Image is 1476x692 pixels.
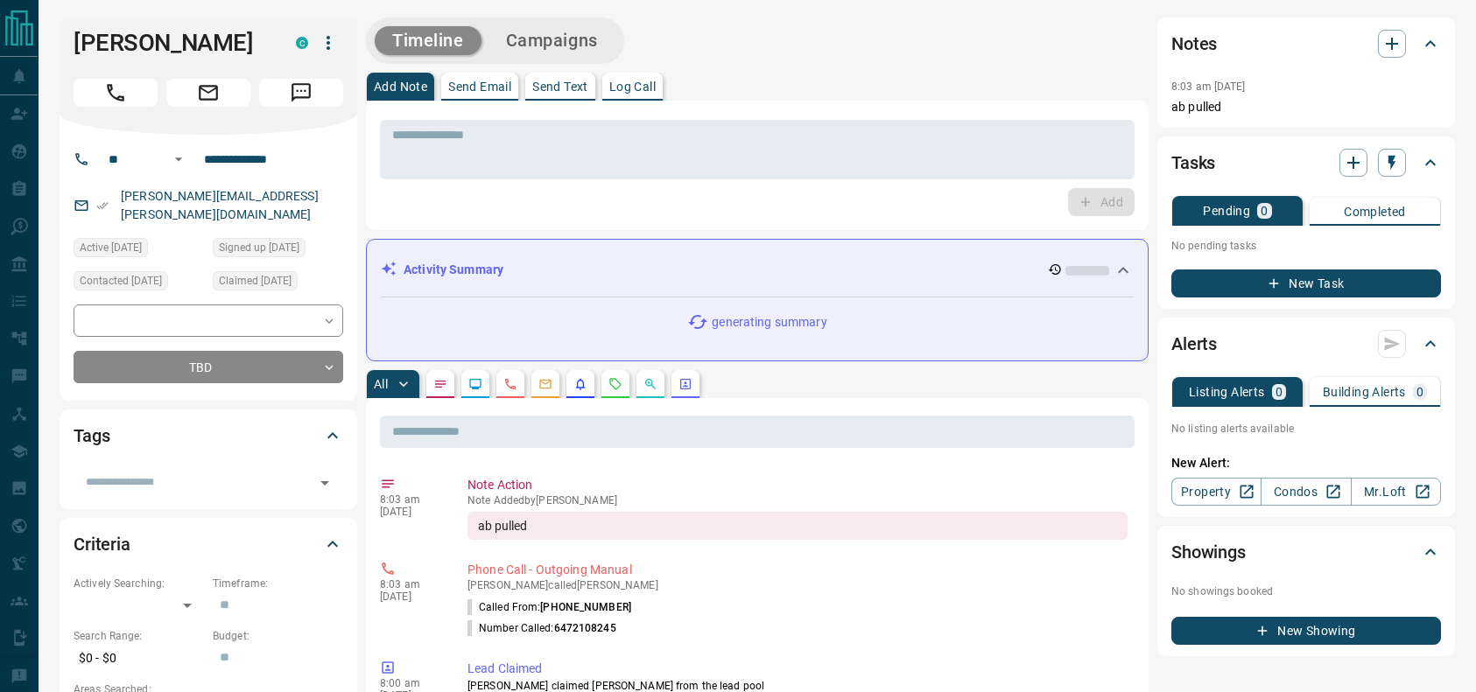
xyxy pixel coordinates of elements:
p: No listing alerts available [1171,421,1441,437]
p: ab pulled [1171,98,1441,116]
p: Completed [1344,206,1406,218]
div: Tags [74,415,343,457]
h2: Notes [1171,30,1217,58]
div: Mon Aug 11 2025 [213,238,343,262]
div: Criteria [74,523,343,565]
h2: Tags [74,422,109,450]
p: All [374,378,388,390]
p: Budget: [213,628,343,644]
div: TBD [74,351,343,383]
span: 6472108245 [554,622,616,634]
button: Timeline [375,26,481,55]
a: Mr.Loft [1351,478,1441,506]
svg: Listing Alerts [573,377,587,391]
span: Active [DATE] [80,239,142,256]
p: Add Note [374,80,427,93]
p: $0 - $0 [74,644,204,673]
p: Send Text [532,80,588,93]
p: 8:00 am [380,677,441,689]
p: 0 [1416,386,1423,398]
svg: Agent Actions [678,377,692,391]
p: 8:03 am [380,493,441,506]
p: Number Called: [467,620,616,636]
p: 8:03 am [DATE] [1171,80,1246,93]
p: Timeframe: [213,576,343,591]
svg: Calls [503,377,517,391]
p: Actively Searching: [74,576,204,591]
div: Alerts [1171,323,1441,365]
p: Called From: [467,599,631,615]
p: 0 [1276,386,1283,398]
div: Mon Aug 11 2025 [213,271,343,296]
div: Mon Aug 11 2025 [74,238,204,262]
p: Activity Summary [404,261,503,279]
h2: Showings [1171,538,1246,566]
h1: [PERSON_NAME] [74,29,270,57]
button: New Showing [1171,617,1441,645]
svg: Requests [608,377,622,391]
p: Search Range: [74,628,204,644]
button: Open [168,149,189,170]
span: Signed up [DATE] [219,239,299,256]
svg: Emails [538,377,552,391]
a: Property [1171,478,1262,506]
button: Open [313,471,337,495]
span: Call [74,79,158,107]
p: generating summary [712,313,826,332]
p: Building Alerts [1323,386,1406,398]
div: Tasks [1171,142,1441,184]
span: Contacted [DATE] [80,272,162,290]
p: [PERSON_NAME] called [PERSON_NAME] [467,579,1128,591]
button: New Task [1171,269,1441,297]
svg: Email Verified [96,199,109,212]
div: Showings [1171,531,1441,573]
h2: Alerts [1171,330,1217,358]
div: condos.ca [296,37,308,49]
p: Note Action [467,476,1128,494]
span: Message [259,79,343,107]
span: Email [166,79,250,107]
p: 0 [1261,205,1268,217]
div: Activity Summary [381,254,1134,286]
div: ab pulled [467,512,1128,540]
p: Send Email [448,80,511,93]
a: [PERSON_NAME][EMAIL_ADDRESS][PERSON_NAME][DOMAIN_NAME] [121,189,319,221]
svg: Notes [433,377,447,391]
p: No pending tasks [1171,233,1441,259]
svg: Opportunities [643,377,657,391]
p: 8:03 am [380,578,441,591]
p: No showings booked [1171,584,1441,599]
span: Claimed [DATE] [219,272,292,290]
p: [DATE] [380,506,441,518]
p: Phone Call - Outgoing Manual [467,561,1128,579]
p: Pending [1203,205,1250,217]
p: Note Added by [PERSON_NAME] [467,494,1128,507]
span: [PHONE_NUMBER] [540,601,631,613]
div: Mon Aug 11 2025 [74,271,204,296]
p: New Alert: [1171,454,1441,472]
h2: Tasks [1171,149,1215,177]
button: Campaigns [488,26,615,55]
p: [DATE] [380,591,441,603]
div: Notes [1171,23,1441,65]
svg: Lead Browsing Activity [468,377,482,391]
p: Log Call [609,80,656,93]
p: Listing Alerts [1189,386,1265,398]
p: Lead Claimed [467,660,1128,678]
h2: Criteria [74,530,130,558]
a: Condos [1261,478,1351,506]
